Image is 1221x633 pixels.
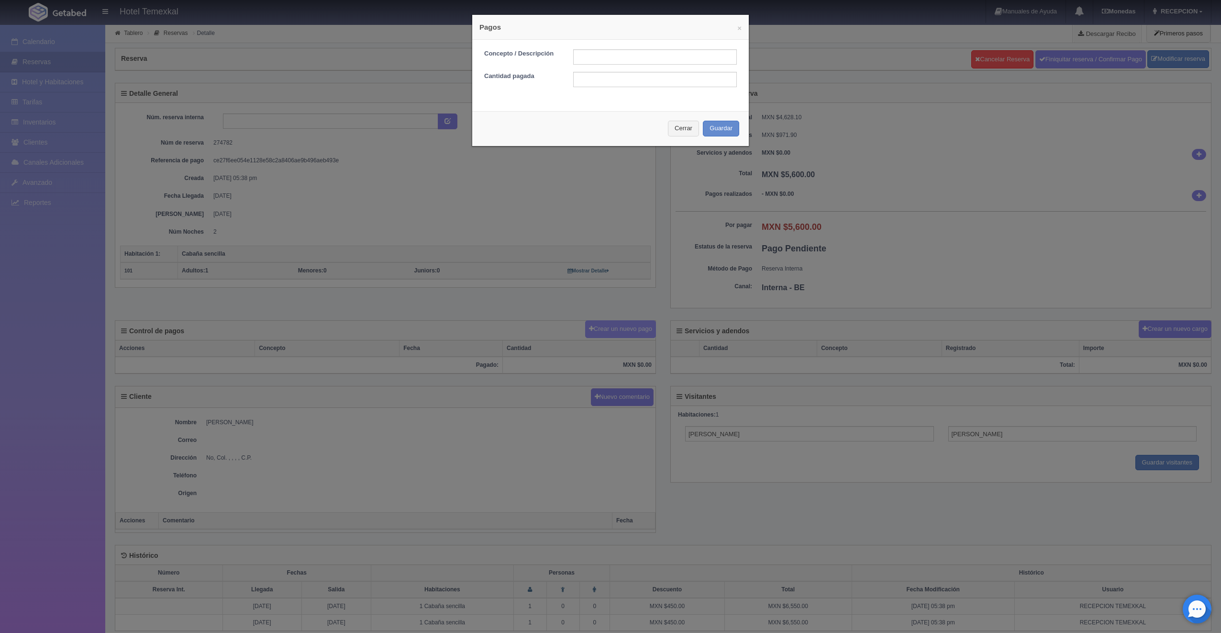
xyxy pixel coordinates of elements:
label: Cantidad pagada [477,72,566,81]
button: Guardar [703,121,739,136]
h4: Pagos [479,22,742,32]
label: Concepto / Descripción [477,49,566,58]
button: × [737,24,742,32]
button: Cerrar [668,121,699,136]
